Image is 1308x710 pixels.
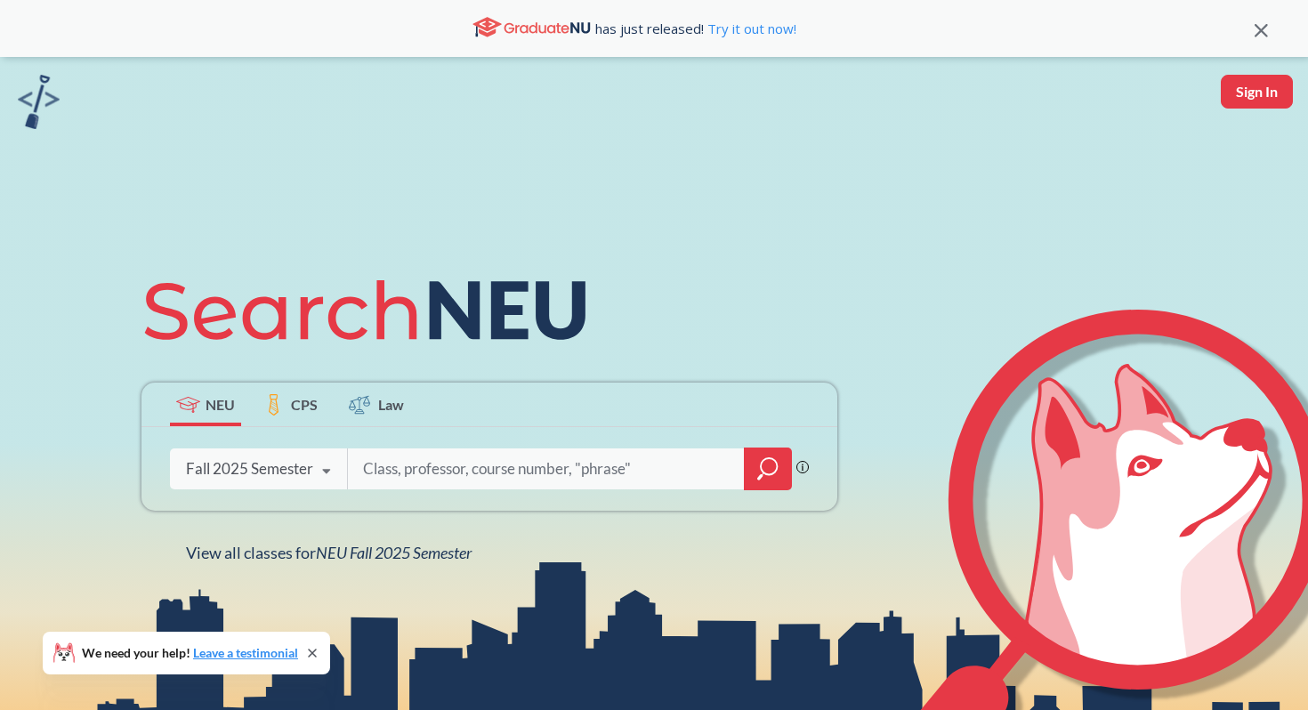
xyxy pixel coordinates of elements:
a: sandbox logo [18,75,60,134]
a: Try it out now! [704,20,796,37]
svg: magnifying glass [757,456,779,481]
input: Class, professor, course number, "phrase" [361,450,731,488]
a: Leave a testimonial [193,645,298,660]
div: Fall 2025 Semester [186,459,313,479]
span: View all classes for [186,543,472,562]
button: Sign In [1221,75,1293,109]
img: sandbox logo [18,75,60,129]
span: CPS [291,394,318,415]
span: NEU [206,394,235,415]
div: magnifying glass [744,448,792,490]
span: has just released! [595,19,796,38]
span: NEU Fall 2025 Semester [316,543,472,562]
span: Law [378,394,404,415]
span: We need your help! [82,647,298,659]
